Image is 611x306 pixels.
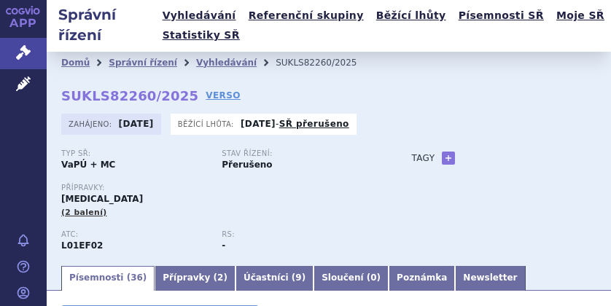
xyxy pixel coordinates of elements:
span: 36 [131,272,143,283]
a: Statistiky SŘ [158,25,244,45]
span: Běžící lhůta: [178,118,237,130]
h2: Správní řízení [47,4,158,45]
strong: SUKLS82260/2025 [61,88,198,103]
a: Vyhledávání [196,58,257,68]
a: Referenční skupiny [244,6,368,25]
a: Správní řízení [109,58,177,68]
span: Zahájeno: [69,118,114,130]
a: Účastníci (9) [236,266,314,291]
span: 0 [370,272,376,283]
a: Písemnosti SŘ [454,6,548,25]
strong: - [222,240,225,251]
a: Domů [61,58,90,68]
strong: RIBOCIKLIB [61,240,103,251]
strong: [DATE] [241,119,276,129]
li: SUKLS82260/2025 [276,52,375,74]
a: Newsletter [455,266,525,291]
strong: [DATE] [119,119,154,129]
span: (2 balení) [61,208,107,217]
strong: Přerušeno [222,160,272,170]
a: + [442,152,455,165]
a: Přípravky (2) [155,266,236,291]
a: Moje SŘ [552,6,609,25]
a: Běžící lhůty [372,6,451,25]
a: SŘ přerušeno [279,119,349,129]
a: VERSO [206,88,241,103]
p: Stav řízení: [222,149,367,158]
p: - [241,118,349,130]
span: 2 [217,272,223,283]
a: Sloučení (0) [314,266,389,291]
p: ATC: [61,230,207,239]
h3: Tagy [411,149,435,167]
a: Písemnosti (36) [61,266,155,291]
p: RS: [222,230,367,239]
span: 9 [295,272,301,283]
strong: VaPÚ + MC [61,160,115,170]
a: Poznámka [389,266,455,291]
a: Vyhledávání [158,6,241,25]
p: Přípravky: [61,184,382,192]
p: Typ SŘ: [61,149,207,158]
span: [MEDICAL_DATA] [61,194,143,204]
